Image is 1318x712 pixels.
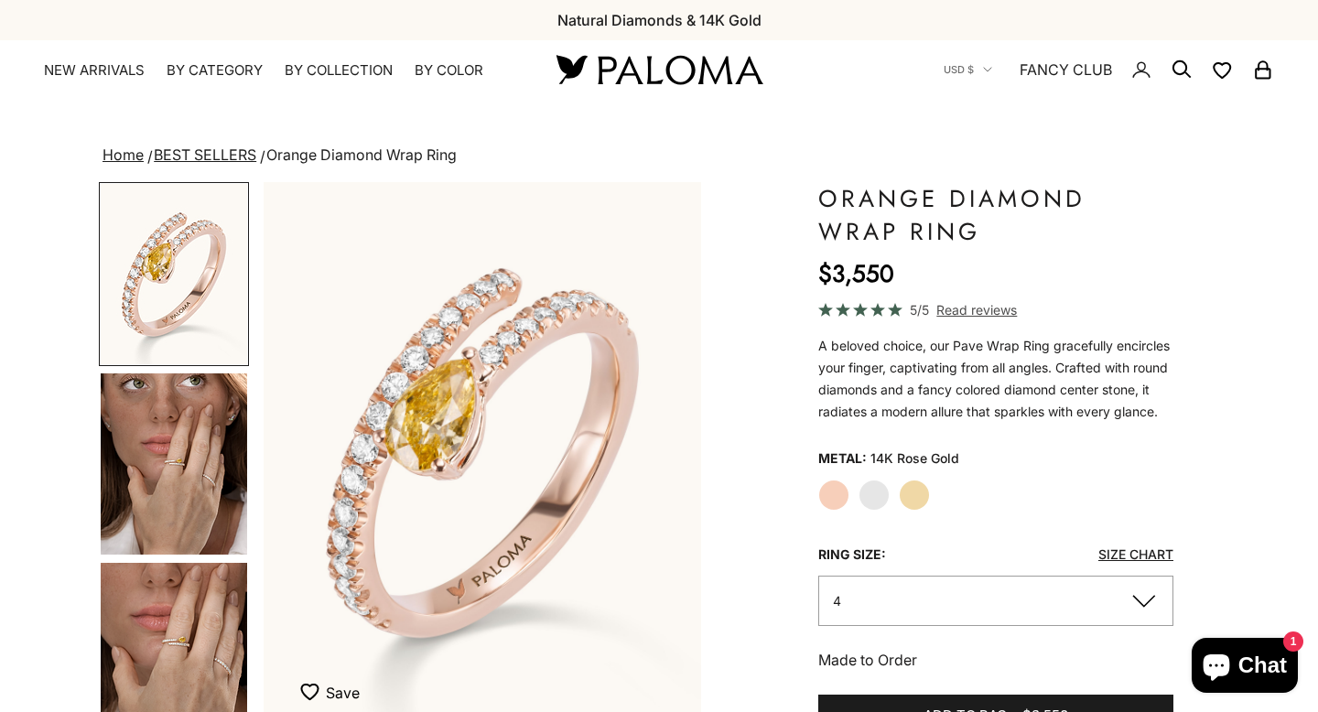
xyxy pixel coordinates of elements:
[44,61,513,80] nav: Primary navigation
[818,541,886,568] legend: Ring Size:
[944,61,992,78] button: USD $
[1020,58,1112,81] a: FANCY CLUB
[1098,546,1173,562] a: Size Chart
[818,182,1173,248] h1: Orange Diamond Wrap Ring
[300,683,360,704] button: Save
[101,184,247,364] img: #RoseGold
[833,593,841,609] span: 4
[818,335,1173,423] div: A beloved choice, our Pave Wrap Ring gracefully encircles your finger, captivating from all angle...
[99,182,249,366] button: Go to item 1
[154,146,256,164] a: BEST SELLERS
[1186,638,1303,697] inbox-online-store-chat: Shopify online store chat
[99,143,1219,168] nav: breadcrumbs
[300,683,326,701] img: wishlist
[944,61,974,78] span: USD $
[944,40,1274,99] nav: Secondary navigation
[818,445,867,472] legend: Metal:
[101,373,247,555] img: #YellowGold #RoseGold #WhiteGold
[818,576,1173,626] button: 4
[870,445,959,472] variant-option-value: 14K Rose Gold
[818,648,1173,672] p: Made to Order
[936,299,1017,320] span: Read reviews
[167,61,263,80] summary: By Category
[99,372,249,556] button: Go to item 4
[44,61,145,80] a: NEW ARRIVALS
[557,8,762,32] p: Natural Diamonds & 14K Gold
[818,299,1173,320] a: 5/5 Read reviews
[415,61,483,80] summary: By Color
[285,61,393,80] summary: By Collection
[818,255,894,292] sale-price: $3,550
[103,146,144,164] a: Home
[910,299,929,320] span: 5/5
[266,146,457,164] span: Orange Diamond Wrap Ring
